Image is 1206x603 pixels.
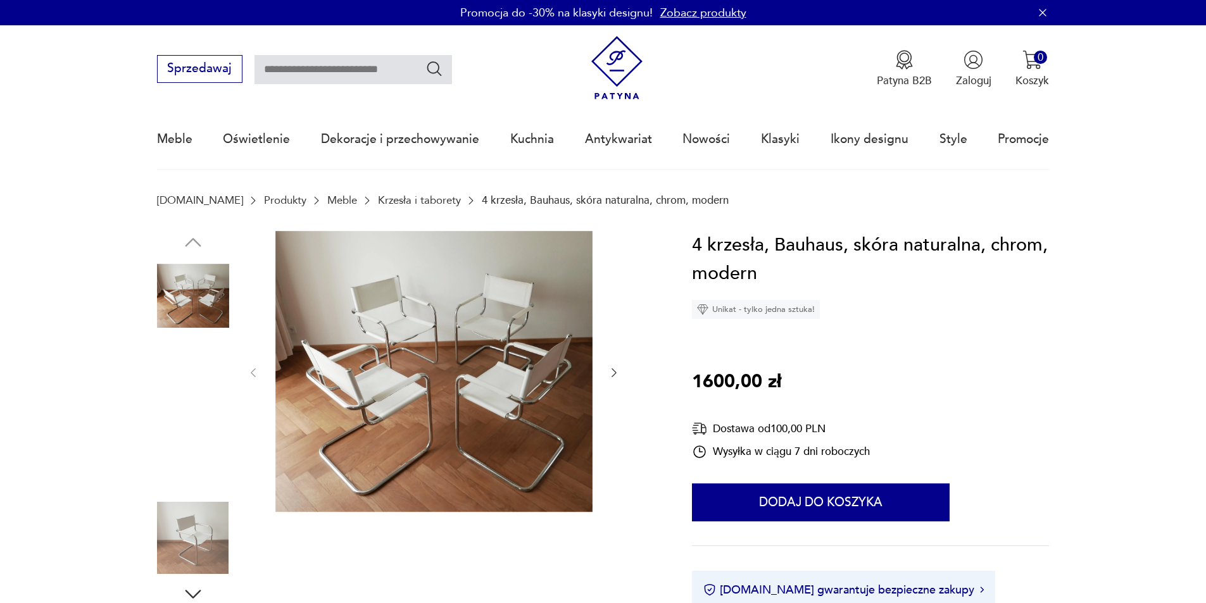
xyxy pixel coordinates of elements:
a: Oświetlenie [223,110,290,168]
img: Patyna - sklep z meblami i dekoracjami vintage [585,36,649,100]
p: 4 krzesła, Bauhaus, skóra naturalna, chrom, modern [482,194,729,206]
p: Zaloguj [956,73,991,88]
a: Dekoracje i przechowywanie [321,110,479,168]
p: Patyna B2B [877,73,932,88]
div: Wysyłka w ciągu 7 dni roboczych [692,444,870,459]
img: Zdjęcie produktu 4 krzesła, Bauhaus, skóra naturalna, chrom, modern [157,421,229,494]
img: Ikona koszyka [1022,50,1042,70]
a: Produkty [264,194,306,206]
button: Szukaj [425,59,444,78]
button: Sprzedawaj [157,55,242,83]
div: Dostawa od 100,00 PLN [692,421,870,437]
button: 0Koszyk [1015,50,1049,88]
img: Ikona strzałki w prawo [980,587,984,593]
div: Unikat - tylko jedna sztuka! [692,300,820,319]
a: Sprzedawaj [157,65,242,75]
h1: 4 krzesła, Bauhaus, skóra naturalna, chrom, modern [692,231,1049,289]
a: Kuchnia [510,110,554,168]
img: Ikonka użytkownika [964,50,983,70]
img: Ikona dostawy [692,421,707,437]
button: Zaloguj [956,50,991,88]
p: Koszyk [1015,73,1049,88]
a: Antykwariat [585,110,652,168]
a: Promocje [998,110,1049,168]
a: Meble [327,194,357,206]
a: [DOMAIN_NAME] [157,194,243,206]
a: Ikona medaluPatyna B2B [877,50,932,88]
a: Ikony designu [831,110,908,168]
a: Klasyki [761,110,800,168]
button: [DOMAIN_NAME] gwarantuje bezpieczne zakupy [703,582,984,598]
a: Krzesła i taborety [378,194,461,206]
a: Style [939,110,967,168]
img: Zdjęcie produktu 4 krzesła, Bauhaus, skóra naturalna, chrom, modern [157,502,229,574]
img: Zdjęcie produktu 4 krzesła, Bauhaus, skóra naturalna, chrom, modern [157,260,229,332]
p: Promocja do -30% na klasyki designu! [460,5,653,21]
img: Zdjęcie produktu 4 krzesła, Bauhaus, skóra naturalna, chrom, modern [275,231,593,513]
img: Ikona medalu [895,50,914,70]
div: 0 [1034,51,1047,64]
button: Dodaj do koszyka [692,483,950,521]
img: Ikona diamentu [697,304,708,315]
button: Patyna B2B [877,50,932,88]
img: Zdjęcie produktu 4 krzesła, Bauhaus, skóra naturalna, chrom, modern [157,340,229,413]
a: Zobacz produkty [660,5,746,21]
a: Meble [157,110,192,168]
img: Ikona certyfikatu [703,583,716,596]
p: 1600,00 zł [692,368,781,397]
a: Nowości [682,110,730,168]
